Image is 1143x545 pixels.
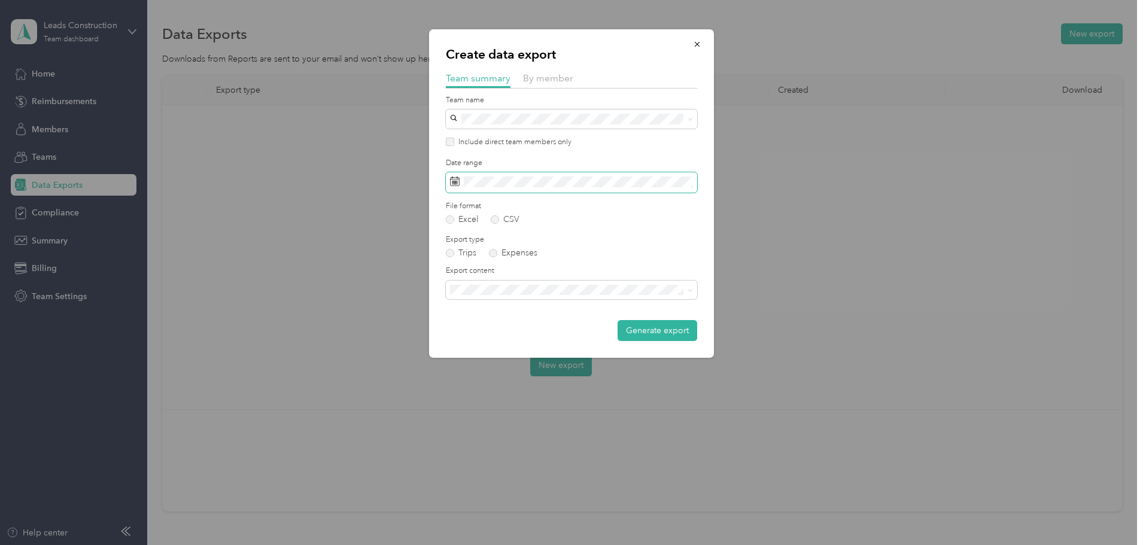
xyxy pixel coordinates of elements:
[1076,478,1143,545] iframe: Everlance-gr Chat Button Frame
[446,215,478,224] label: Excel
[446,201,697,212] label: File format
[446,249,476,257] label: Trips
[446,95,697,106] label: Team name
[446,158,697,169] label: Date range
[446,266,697,276] label: Export content
[523,72,573,84] span: By member
[446,46,697,63] p: Create data export
[489,249,537,257] label: Expenses
[491,215,519,224] label: CSV
[618,320,697,341] button: Generate export
[446,235,697,245] label: Export type
[446,72,510,84] span: Team summary
[454,137,571,148] label: Include direct team members only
